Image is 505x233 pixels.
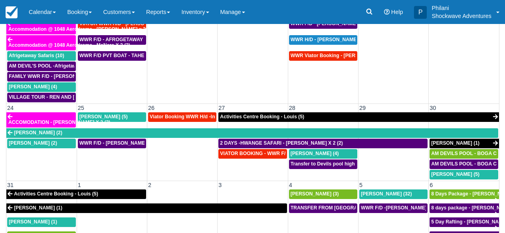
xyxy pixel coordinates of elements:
[289,149,357,159] a: [PERSON_NAME] (4)
[8,42,130,48] span: Accommodation @ 1048 Aerodrome - MaNare X 2 (2)
[358,182,363,188] span: 5
[8,119,110,125] span: ACCOMODATION - [PERSON_NAME] X 2 (2)
[7,51,76,61] a: Afrigetaway Safaris (10)
[14,130,62,135] span: [PERSON_NAME] (2)
[289,203,357,213] a: TRANSFER FROM [GEOGRAPHIC_DATA] TO VIC FALLS - [PERSON_NAME] X 1 (1)
[7,217,76,227] a: [PERSON_NAME] (1)
[14,191,98,197] span: Activities Centre Booking - Louis (5)
[289,159,357,169] a: Transfer to Devils pool high tea- [PERSON_NAME] X4 (4)
[289,19,357,29] a: WWR F/D - [PERSON_NAME] X4 (4)
[431,171,479,177] span: [PERSON_NAME] (5)
[218,112,499,122] a: Activities Centre Booking - Louis (5)
[9,140,57,146] span: [PERSON_NAME] (2)
[79,140,154,146] span: WWR F/D - [PERSON_NAME] (5)
[9,94,129,100] span: VILLAGE TOUR - REN AND [PERSON_NAME] X4 (4)
[432,4,491,12] p: Philani
[77,182,82,188] span: 1
[291,37,374,42] span: WWR H/D - [PERSON_NAME] X 1 (1)
[430,217,499,227] a: 5 Day Rafting - [PERSON_NAME] X1 (1)
[429,105,437,111] span: 30
[431,140,479,146] span: [PERSON_NAME] (1)
[7,72,76,82] a: FAMILY WWR F/D - [PERSON_NAME] X4 (4)
[220,114,304,119] span: Activities Centre Booking - Louis (5)
[430,159,498,169] a: AM DEVILS POOL - BOGA CHITE X 1 (1)
[78,35,146,45] a: WWR F/D - AFROGETAWAY SAFARIS X5 (5)
[289,51,357,61] a: WWR Viator Booking - [PERSON_NAME] X1 (1)
[7,82,76,92] a: [PERSON_NAME] (4)
[8,26,153,32] span: Accommodation @ 1048 Aerodrome - [PERSON_NAME] x 2 (2)
[432,12,491,20] p: Shockwave Adventures
[218,105,226,111] span: 27
[14,205,62,211] span: [PERSON_NAME] (1)
[9,84,57,90] span: [PERSON_NAME] (4)
[7,139,76,148] a: [PERSON_NAME] (2)
[220,140,343,146] span: 2 DAYS -HWANGE SAFARI - [PERSON_NAME] X 2 (2)
[9,219,57,225] span: [PERSON_NAME] (1)
[79,53,182,58] span: WWR F/D PVT BOAT - TAHEL FAMILY x 5 (1)
[288,105,296,111] span: 28
[9,74,109,79] span: FAMILY WWR F/D - [PERSON_NAME] X4 (4)
[291,53,399,58] span: WWR Viator Booking - [PERSON_NAME] X1 (1)
[9,53,64,58] span: Afrigetaway Safaris (10)
[6,112,76,127] a: ACCOMODATION - [PERSON_NAME] X 2 (2)
[6,19,76,34] a: Accommodation @ 1048 Aerodrome - [PERSON_NAME] x 2 (2)
[291,151,339,156] span: [PERSON_NAME] (4)
[150,114,289,119] span: Viator Booking WWR H/d -Inchbald [PERSON_NAME] X 4 (4)
[288,182,293,188] span: 4
[77,105,85,111] span: 25
[147,182,152,188] span: 2
[361,205,448,211] span: WWR F/D -[PERSON_NAME] X 32 (32)
[6,35,76,50] a: Accommodation @ 1048 Aerodrome - MaNare X 2 (2)
[148,112,216,122] a: Viator Booking WWR H/d -Inchbald [PERSON_NAME] X 4 (4)
[218,149,287,159] a: VIATOR BOOKING - WWR F/[PERSON_NAME], [PERSON_NAME] 4 (4)
[78,112,146,122] a: [PERSON_NAME] (5)
[79,37,180,42] span: WWR F/D - AFROGETAWAY SAFARIS X5 (5)
[218,182,222,188] span: 3
[291,205,482,211] span: TRANSFER FROM [GEOGRAPHIC_DATA] TO VIC FALLS - [PERSON_NAME] X 1 (1)
[147,105,155,111] span: 26
[429,182,434,188] span: 6
[289,189,357,199] a: [PERSON_NAME] (3)
[361,191,412,197] span: [PERSON_NAME] (32)
[220,151,382,156] span: VIATOR BOOKING - WWR F/[PERSON_NAME], [PERSON_NAME] 4 (4)
[6,105,14,111] span: 24
[6,189,146,199] a: Activities Centre Booking - Louis (5)
[6,128,498,138] a: [PERSON_NAME] (2)
[391,9,403,15] span: Help
[78,51,146,61] a: WWR F/D PVT BOAT - TAHEL FAMILY x 5 (1)
[78,19,146,29] a: VIATOR WWR H/D - [PERSON_NAME] 3 (3)
[7,93,76,102] a: VILLAGE TOUR - REN AND [PERSON_NAME] X4 (4)
[6,182,14,188] span: 31
[289,35,357,45] a: WWR H/D - [PERSON_NAME] X 1 (1)
[9,63,115,69] span: AM DEVIL'S POOL -Afrigetaway Safaris X5 (5)
[359,189,428,199] a: [PERSON_NAME] (32)
[384,9,390,15] i: Help
[291,191,339,197] span: [PERSON_NAME] (3)
[291,161,422,167] span: Transfer to Devils pool high tea- [PERSON_NAME] X4 (4)
[6,203,287,213] a: [PERSON_NAME] (1)
[358,105,366,111] span: 29
[78,139,146,148] a: WWR F/D - [PERSON_NAME] (5)
[430,189,499,199] a: 8 Days Package - [PERSON_NAME] (1)
[430,149,498,159] a: AM DEVILS POOL - BOGA CHITE X 1 (1)
[430,170,498,179] a: [PERSON_NAME] (5)
[218,139,428,148] a: 2 DAYS -HWANGE SAFARI - [PERSON_NAME] X 2 (2)
[7,62,76,71] a: AM DEVIL'S POOL -Afrigetaway Safaris X5 (5)
[359,203,428,213] a: WWR F/D -[PERSON_NAME] X 32 (32)
[430,203,499,213] a: 8 days package - [PERSON_NAME] X1 (1)
[79,114,128,119] span: [PERSON_NAME] (5)
[6,6,18,18] img: checkfront-main-nav-mini-logo.png
[414,6,427,19] div: P
[430,139,499,148] a: [PERSON_NAME] (1)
